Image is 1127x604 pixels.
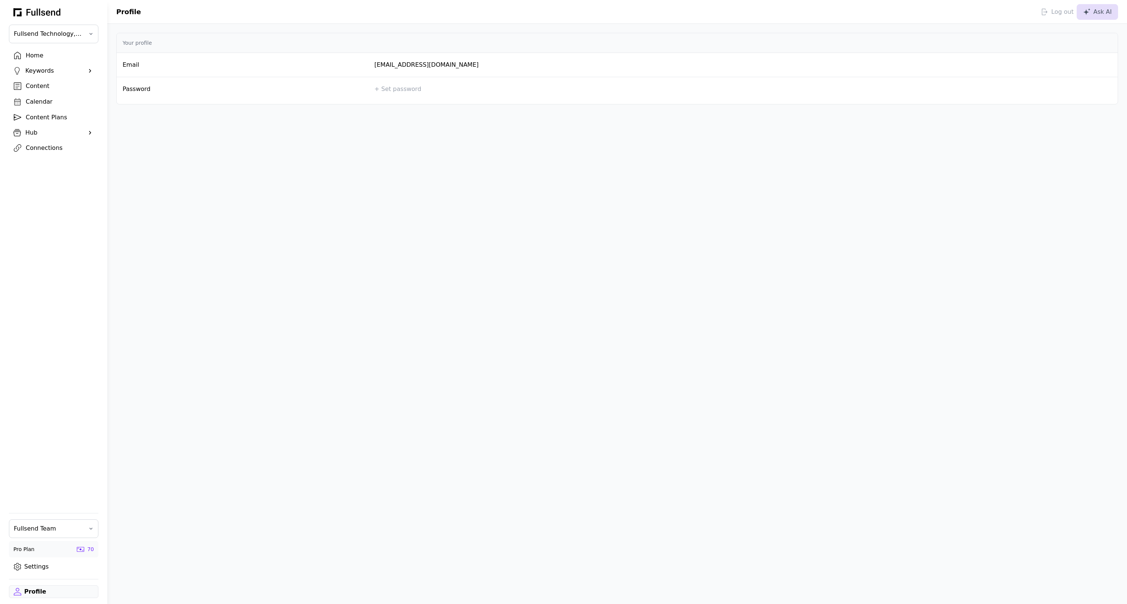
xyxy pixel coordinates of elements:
div: Keywords [25,66,82,75]
a: Profile [9,585,98,598]
span: Fullsend Team [14,524,83,533]
button: Fullsend Team [9,519,98,538]
a: Connections [9,142,98,154]
div: Email [123,60,369,69]
a: Home [9,49,98,62]
div: + Set password [375,85,422,94]
a: Calendar [9,95,98,108]
a: Settings [9,560,98,573]
div: Pro Plan [13,545,34,553]
div: [EMAIL_ADDRESS][DOMAIN_NAME] [375,60,1112,69]
button: Ask AI [1077,4,1118,20]
div: Password [123,85,369,97]
div: Hub [25,128,82,137]
div: 70 [87,545,94,553]
div: Your profile [123,39,1112,47]
div: Home [26,51,94,60]
a: Content Plans [9,111,98,124]
div: Content Plans [26,113,94,122]
span: Fullsend Technology, Inc. [14,29,83,38]
h1: Profile [116,7,141,17]
div: Content [26,82,94,91]
div: Calendar [26,97,94,106]
button: Fullsend Technology, Inc. [9,25,98,43]
a: Content [9,80,98,92]
div: Ask AI [1083,7,1112,16]
div: Log out [1041,7,1074,16]
div: Connections [26,144,94,152]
